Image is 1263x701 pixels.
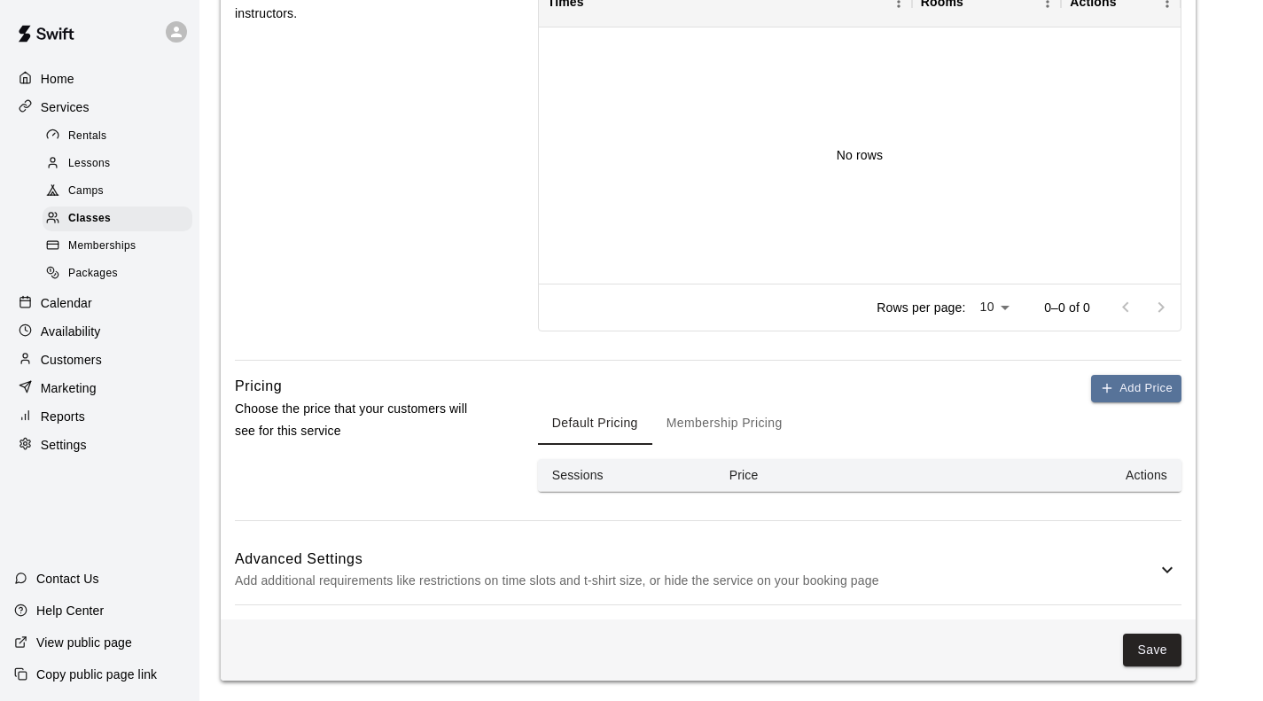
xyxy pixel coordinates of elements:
button: Save [1123,634,1181,666]
div: Packages [43,261,192,286]
div: Advanced SettingsAdd additional requirements like restrictions on time slots and t-shirt size, or... [235,535,1181,605]
div: Camps [43,179,192,204]
button: Add Price [1091,375,1181,402]
p: Settings [41,436,87,454]
a: Marketing [14,375,185,401]
a: Lessons [43,150,199,177]
p: Choose the price that your customers will see for this service [235,398,481,442]
div: No rows [539,27,1181,284]
a: Calendar [14,290,185,316]
div: Rentals [43,124,192,149]
button: Default Pricing [538,402,652,445]
div: Lessons [43,152,192,176]
div: Classes [43,206,192,231]
a: Camps [43,178,199,206]
p: Calendar [41,294,92,312]
span: Lessons [68,155,111,173]
p: 0–0 of 0 [1044,299,1090,316]
a: Customers [14,347,185,373]
p: Contact Us [36,570,99,588]
p: Marketing [41,379,97,397]
span: Rentals [68,128,107,145]
p: Help Center [36,602,104,619]
th: Actions [893,459,1181,492]
span: Camps [68,183,104,200]
h6: Pricing [235,375,282,398]
p: Services [41,98,90,116]
a: Settings [14,432,185,458]
a: Reports [14,403,185,430]
p: Copy public page link [36,666,157,683]
span: Classes [68,210,111,228]
a: Availability [14,318,185,345]
span: Memberships [68,238,136,255]
div: Memberships [43,234,192,259]
h6: Advanced Settings [235,548,1157,571]
div: 10 [972,294,1016,320]
a: Classes [43,206,199,233]
span: Packages [68,265,118,283]
p: Add additional requirements like restrictions on time slots and t-shirt size, or hide the service... [235,570,1157,592]
a: Home [14,66,185,92]
th: Price [715,459,893,492]
p: Customers [41,351,102,369]
a: Services [14,94,185,121]
a: Packages [43,261,199,288]
p: Availability [41,323,101,340]
p: Home [41,70,74,88]
button: Membership Pricing [652,402,797,445]
a: Memberships [43,233,199,261]
p: Rows per page: [877,299,965,316]
p: View public page [36,634,132,651]
p: Reports [41,408,85,425]
th: Sessions [538,459,715,492]
a: Rentals [43,122,199,150]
